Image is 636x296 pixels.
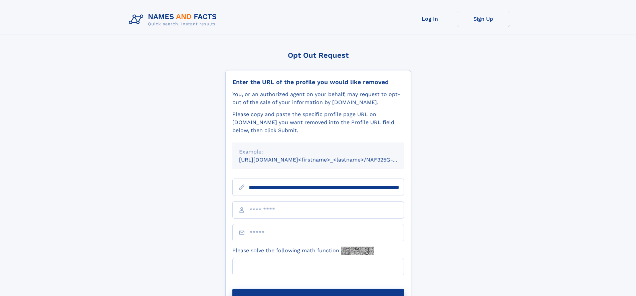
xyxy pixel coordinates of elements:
[403,11,457,27] a: Log In
[232,78,404,86] div: Enter the URL of the profile you would like removed
[232,110,404,134] div: Please copy and paste the specific profile page URL on [DOMAIN_NAME] you want removed into the Pr...
[232,90,404,106] div: You, or an authorized agent on your behalf, may request to opt-out of the sale of your informatio...
[239,157,417,163] small: [URL][DOMAIN_NAME]<firstname>_<lastname>/NAF325G-xxxxxxxx
[225,51,411,59] div: Opt Out Request
[126,11,222,29] img: Logo Names and Facts
[232,247,374,255] label: Please solve the following math function:
[239,148,397,156] div: Example:
[457,11,510,27] a: Sign Up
